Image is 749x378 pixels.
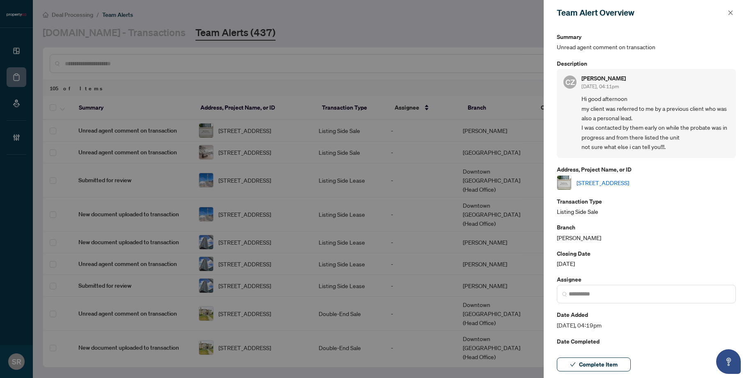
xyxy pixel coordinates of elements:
img: search_icon [562,292,567,297]
h5: [PERSON_NAME] [581,76,626,81]
span: close [728,10,733,16]
p: Date Completed [557,337,736,346]
a: [STREET_ADDRESS] [577,178,629,187]
p: Date Added [557,310,736,319]
p: Description [557,59,736,68]
p: Transaction Type [557,197,736,206]
p: Summary [557,32,736,41]
span: - [557,347,736,356]
span: [DATE], 04:11pm [581,83,619,89]
p: Assignee [557,275,736,284]
div: [DATE] [557,249,736,268]
p: Branch [557,222,736,232]
span: Complete Item [579,358,618,371]
p: Address, Project Name, or ID [557,165,736,174]
span: Hi good afternoon my client was referred to me by a previous client who was also a personal lead.... [581,94,729,151]
div: Team Alert Overview [557,7,725,19]
img: thumbnail-img [557,176,571,190]
div: Listing Side Sale [557,197,736,216]
span: check [570,362,576,367]
button: Open asap [716,349,741,374]
span: Unread agent comment on transaction [557,42,736,52]
p: Closing Date [557,249,736,258]
span: CZ [565,76,575,88]
button: Complete Item [557,357,631,371]
div: [PERSON_NAME] [557,222,736,242]
span: [DATE], 04:19pm [557,321,736,330]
